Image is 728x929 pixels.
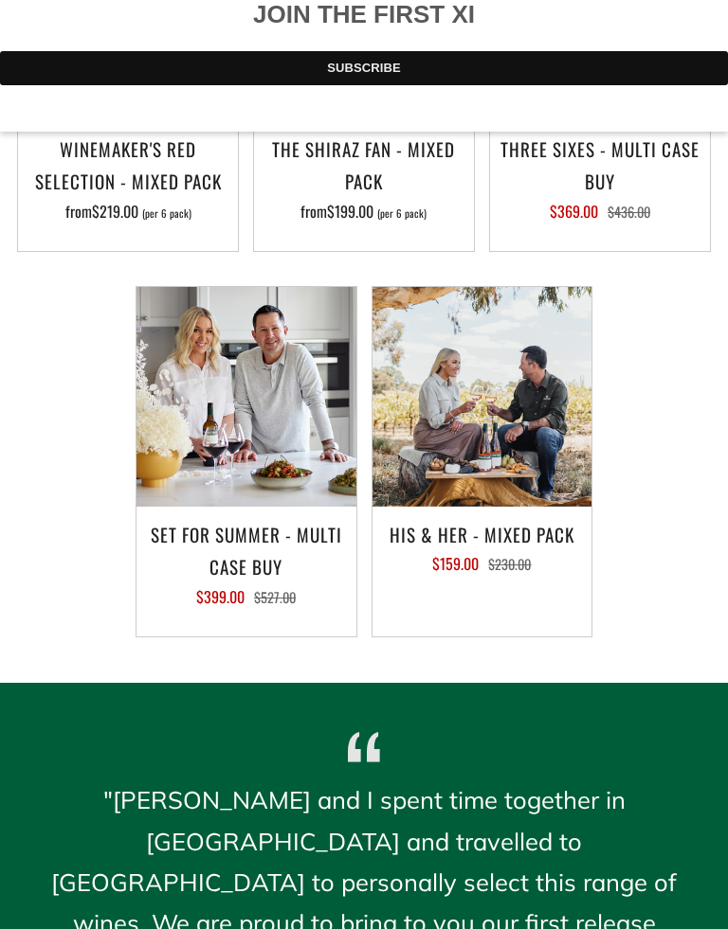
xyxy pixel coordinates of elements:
[21,274,707,292] p: Hear [PERSON_NAME]'s commentary on the world of cricket, sport and wine.
[254,587,296,607] span: $527.00
[18,133,238,227] a: Winemaker's Red Selection - Mixed Pack from$219.00 (per 6 pack)
[21,256,707,274] p: Join [PERSON_NAME]'s team at and as a welcome, get
[21,567,707,601] input: Subscribe
[65,200,191,223] span: from
[300,200,427,223] span: from
[377,208,427,219] span: (per 6 pack)
[146,518,347,582] h3: Set For Summer - Multi Case Buy
[21,292,707,310] p: Be the first to get notified of exclusive offers, private online events and limited release wines...
[21,624,693,661] span: We will send you a confirmation email to subscribe. I agree to sign up to the Ponting Wines newsl...
[264,133,464,197] h3: The Shiraz Fan - Mixed Pack
[488,554,531,574] span: $230.00
[279,221,449,241] strong: JOIN THE FIRST XI
[500,133,701,197] h3: Three Sixes - Multi Case Buy
[382,518,583,550] h3: His & Her - Mixed Pack
[327,200,373,223] span: $199.00
[608,202,650,222] span: $436.00
[490,133,710,227] a: Three Sixes - Multi Case Buy $369.00 $436.00
[92,200,138,223] span: $219.00
[21,488,707,510] label: Email
[443,258,583,272] strong: $25 off your first order.
[550,200,598,223] span: $369.00
[21,408,707,431] label: Last Name
[573,294,681,308] strong: PONTING WINES.
[373,518,592,613] a: His & Her - Mixed Pack $159.00 $230.00
[136,518,356,613] a: Set For Summer - Multi Case Buy $399.00 $527.00
[432,552,479,575] span: $159.00
[209,258,314,272] strong: PONTING WINES
[254,133,474,227] a: The Shiraz Fan - Mixed Pack from$199.00 (per 6 pack)
[142,208,191,219] span: (per 6 pack)
[27,133,228,197] h3: Winemaker's Red Selection - Mixed Pack
[196,585,245,608] span: $399.00
[21,329,707,351] label: First Name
